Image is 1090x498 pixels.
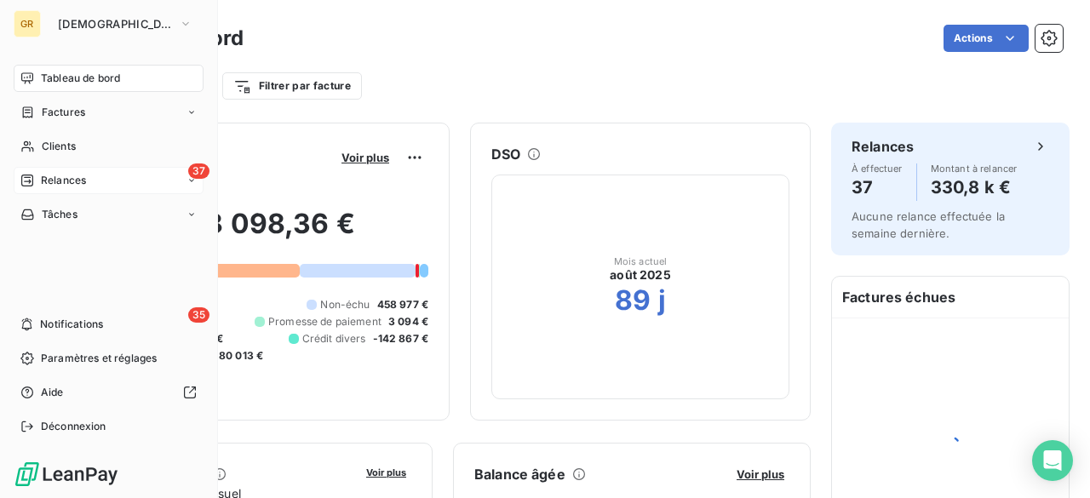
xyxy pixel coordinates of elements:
button: Voir plus [731,467,789,482]
span: -80 013 € [214,348,263,363]
div: GR [14,10,41,37]
span: À effectuer [852,163,903,174]
h6: DSO [491,144,520,164]
span: 37 [188,163,209,179]
span: Factures [42,105,85,120]
h2: 89 [615,283,651,318]
span: Promesse de paiement [268,314,381,329]
h2: 868 098,36 € [96,207,428,258]
a: Factures [14,99,204,126]
a: Clients [14,133,204,160]
span: 35 [188,307,209,323]
span: Paramètres et réglages [41,351,157,366]
span: Voir plus [366,467,406,478]
span: -142 867 € [373,331,429,346]
h2: j [658,283,666,318]
button: Voir plus [361,464,411,479]
a: Paramètres et réglages [14,345,204,372]
span: 3 094 € [388,314,428,329]
a: Aide [14,379,204,406]
button: Actions [944,25,1029,52]
span: [DEMOGRAPHIC_DATA] [58,17,172,31]
span: Aucune relance effectuée la semaine dernière. [852,209,1005,240]
img: Logo LeanPay [14,461,119,488]
a: 37Relances [14,167,204,194]
h6: Factures échues [832,277,1069,318]
button: Filtrer par facture [222,72,362,100]
h4: 330,8 k € [931,174,1018,201]
span: Notifications [40,317,103,332]
span: Voir plus [341,151,389,164]
span: Relances [41,173,86,188]
span: Voir plus [737,467,784,481]
span: août 2025 [610,266,670,283]
span: Crédit divers [302,331,366,346]
span: Tâches [42,207,77,222]
button: Voir plus [336,150,394,165]
span: 458 977 € [377,297,428,312]
h6: Balance âgée [474,464,565,484]
span: Non-échu [320,297,370,312]
div: Open Intercom Messenger [1032,440,1073,481]
span: Clients [42,139,76,154]
a: Tâches [14,201,204,228]
a: Tableau de bord [14,65,204,92]
h4: 37 [852,174,903,201]
h6: Relances [852,136,914,157]
span: Déconnexion [41,419,106,434]
span: Aide [41,385,64,400]
span: Mois actuel [614,256,668,266]
span: Montant à relancer [931,163,1018,174]
span: Tableau de bord [41,71,120,86]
